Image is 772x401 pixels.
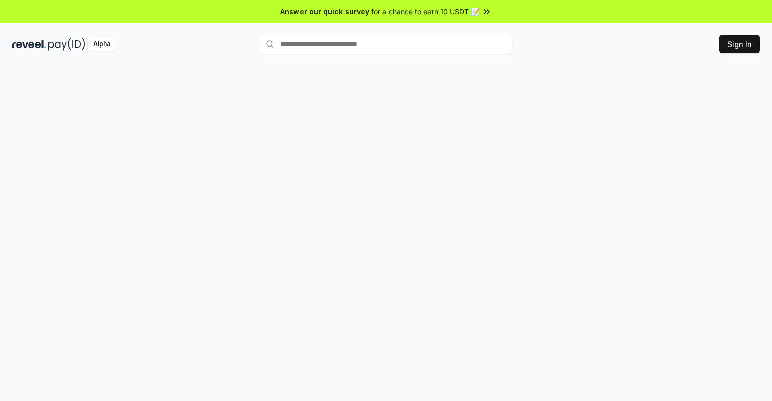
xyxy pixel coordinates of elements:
[371,6,480,17] span: for a chance to earn 10 USDT 📝
[12,38,46,51] img: reveel_dark
[88,38,116,51] div: Alpha
[280,6,369,17] span: Answer our quick survey
[719,35,760,53] button: Sign In
[48,38,85,51] img: pay_id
